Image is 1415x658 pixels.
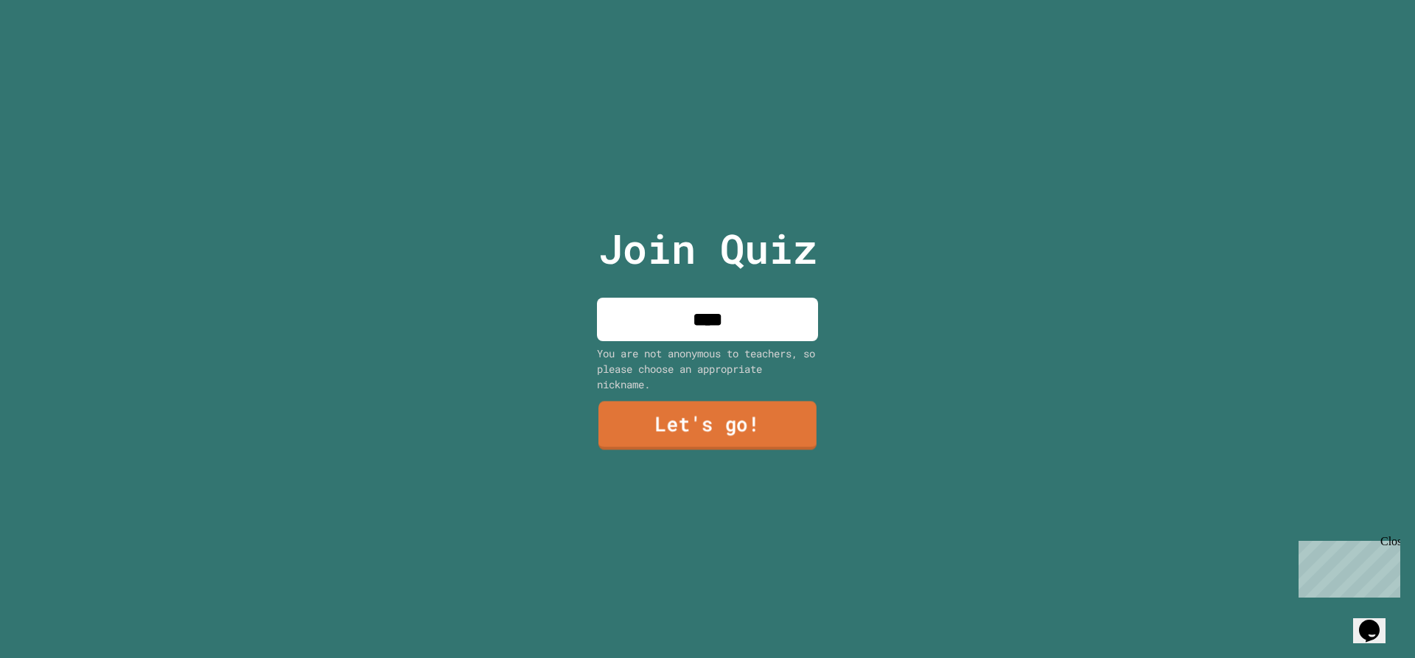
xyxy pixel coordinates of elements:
[6,6,102,94] div: Chat with us now!Close
[1353,599,1400,643] iframe: chat widget
[1293,535,1400,598] iframe: chat widget
[598,402,817,450] a: Let's go!
[597,346,818,392] div: You are not anonymous to teachers, so please choose an appropriate nickname.
[598,218,817,279] p: Join Quiz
